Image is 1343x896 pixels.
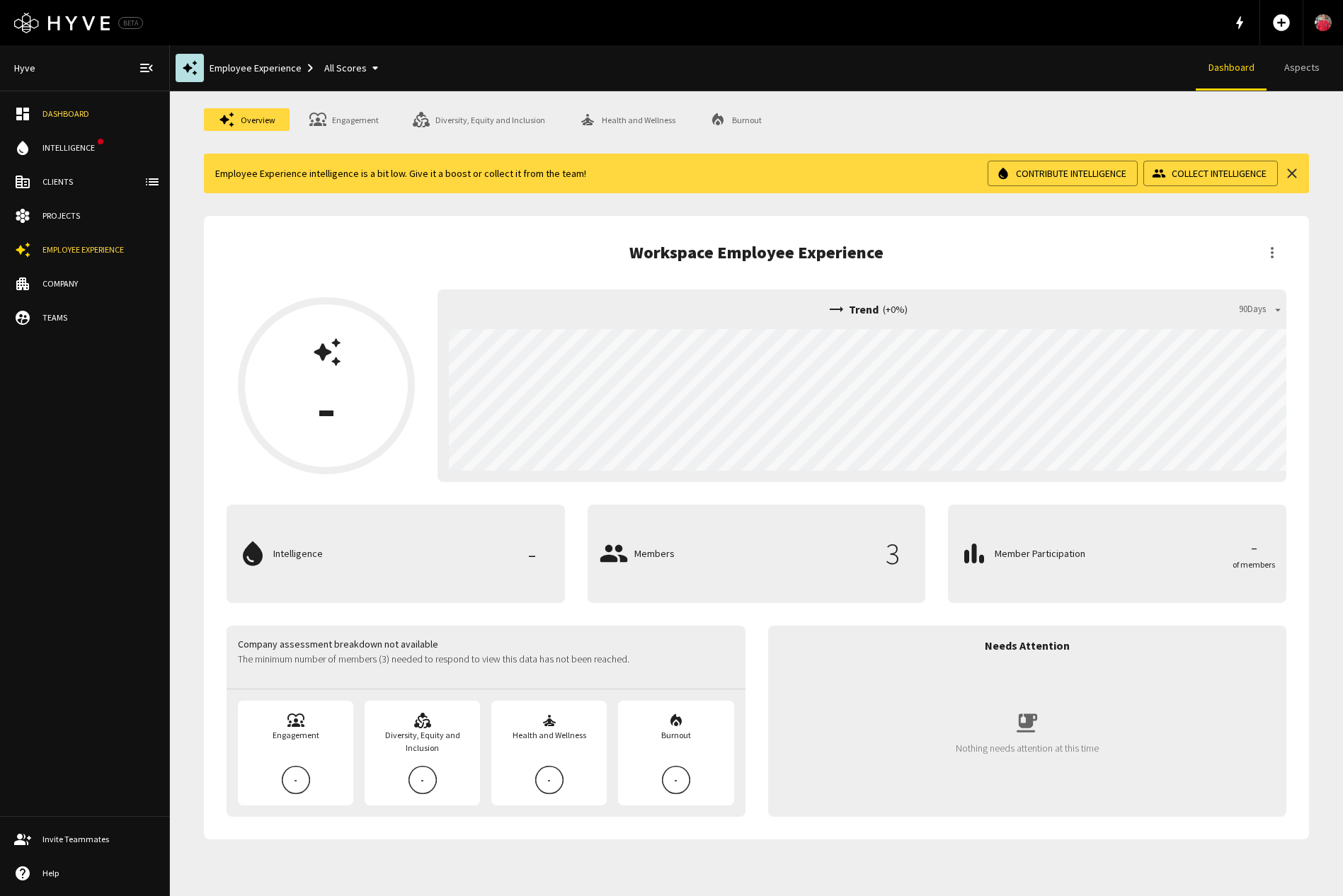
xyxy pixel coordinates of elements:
[985,637,1070,655] h6: Needs Attention
[399,108,559,131] a: Diversity, Equity and Inclusion
[618,701,733,805] a: Burnout-
[42,311,155,324] div: Teams
[996,166,1010,180] span: water_drop
[988,161,1138,187] button: Contribute Intelligence
[238,701,353,805] a: Engagement-
[42,277,155,290] div: Company
[227,505,565,603] button: Intelligence-
[273,546,505,561] p: Intelligence
[138,168,166,196] button: client-list
[513,729,586,742] div: Health and Wellness
[661,729,691,742] div: Burnout
[238,637,734,652] p: Company assessment breakdown not available
[42,209,155,222] div: Projects
[565,108,690,131] a: Health and Wellness
[1271,13,1291,33] span: add_circle
[295,108,393,131] a: Engagement
[376,729,469,754] div: Diversity, Equity and Inclusion
[1196,45,1337,91] div: client navigation tabs
[695,108,776,131] a: Burnout
[238,539,268,568] span: water_drop
[238,652,663,666] p: The minimum number of members (3) needed to respond to view this data has not been reached.
[273,729,319,742] div: Engagement
[215,166,976,181] p: Employee Experience intelligence is a bit low. Give it a boost or collect it from the team!
[1266,7,1297,38] button: Add
[629,241,884,264] h5: Workspace Employee Experience
[14,139,31,156] span: water_drop
[42,833,155,846] div: Invite Teammates
[118,17,143,29] div: BETA
[42,867,155,880] div: Help
[1196,45,1267,91] a: Dashboard
[210,55,389,81] div: Employee Experience
[204,108,290,131] a: Overview
[42,243,155,256] div: Employee Experience
[1235,299,1286,321] button: 90Days
[828,301,845,318] span: trending_flat
[883,302,908,317] p: ( + 0 %)
[849,301,879,318] p: Trend
[1267,45,1337,91] a: Aspects
[511,539,554,568] p: -
[956,741,1099,755] p: Nothing needs attention at this time
[311,379,343,436] p: -
[365,701,480,805] a: Diversity, Equity and Inclusion-
[319,55,389,81] button: All Scores
[491,701,607,805] a: Health and Wellness-
[42,142,101,154] div: Intelligence
[1271,303,1284,316] span: arrow_drop_down
[238,297,415,474] button: -
[1315,12,1332,34] img: User Avatar
[42,108,155,120] div: Dashboard
[8,55,41,81] a: Hyve
[1143,161,1278,187] button: Collect Intelligence
[42,176,155,188] div: Clients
